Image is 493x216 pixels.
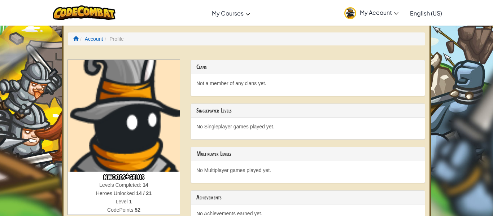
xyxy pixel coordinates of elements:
[53,5,116,20] img: CodeCombat logo
[410,9,442,17] span: English (US)
[196,80,419,87] p: Not a member of any clans yet.
[196,167,419,174] p: No Multiplayer games played yet.
[196,64,419,70] h3: Clans
[341,1,402,24] a: My Account
[344,7,356,19] img: avatar
[135,207,140,213] strong: 52
[85,36,103,42] a: Account
[196,194,419,201] h3: Achievements
[99,182,143,188] span: Levels Completed:
[143,182,148,188] strong: 14
[107,207,135,213] span: CodePoints
[68,172,180,181] h3: nwoods+gplus
[196,107,419,114] h3: Singleplayer Levels
[196,123,419,130] p: No Singleplayer games played yet.
[360,9,398,16] span: My Account
[115,199,129,204] span: Level
[136,190,152,196] strong: 14 / 21
[208,3,254,23] a: My Courses
[103,35,123,43] li: Profile
[406,3,446,23] a: English (US)
[212,9,244,17] span: My Courses
[96,190,136,196] span: Heroes Unlocked
[196,151,419,157] h3: Multiplayer Levels
[129,199,132,204] strong: 1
